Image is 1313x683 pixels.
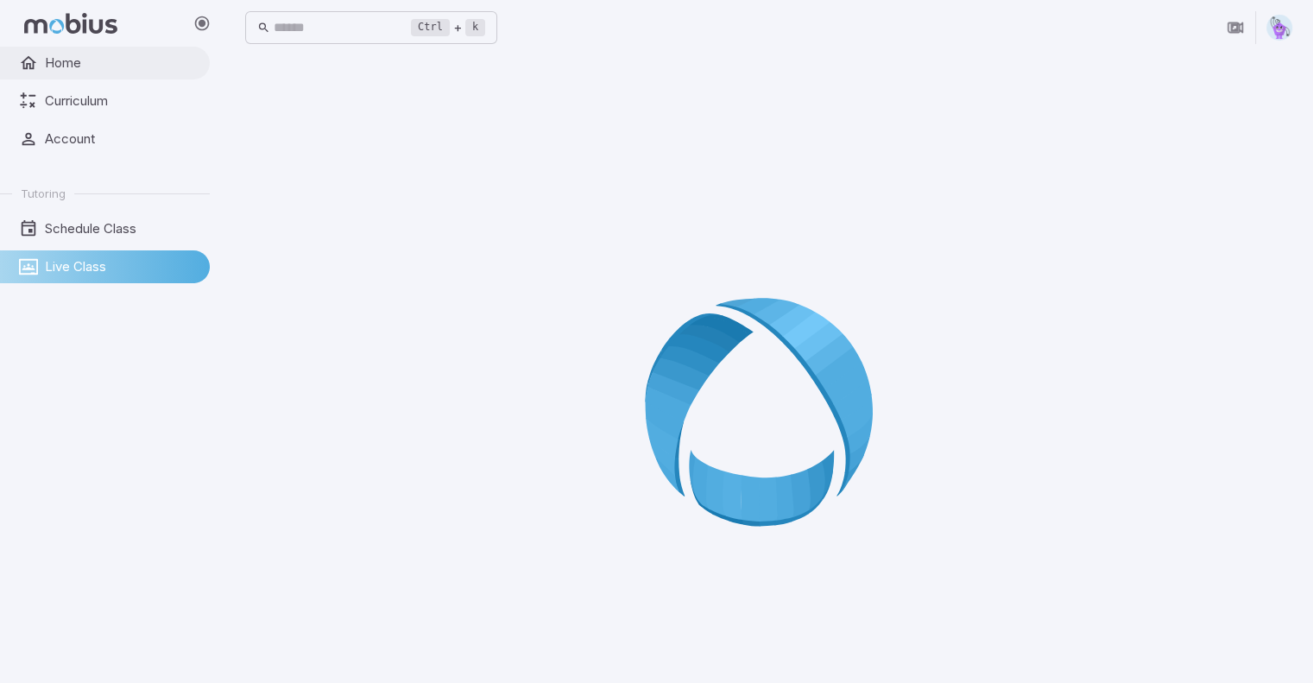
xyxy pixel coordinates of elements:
span: Schedule Class [45,219,198,238]
span: Account [45,130,198,149]
span: Live Class [45,257,198,276]
span: Curriculum [45,92,198,111]
kbd: k [465,19,485,36]
img: pentagon.svg [1266,15,1292,41]
span: Tutoring [21,186,66,201]
span: Home [45,54,198,73]
div: + [411,17,485,38]
button: Join in Zoom Client [1219,11,1252,44]
kbd: Ctrl [411,19,450,36]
